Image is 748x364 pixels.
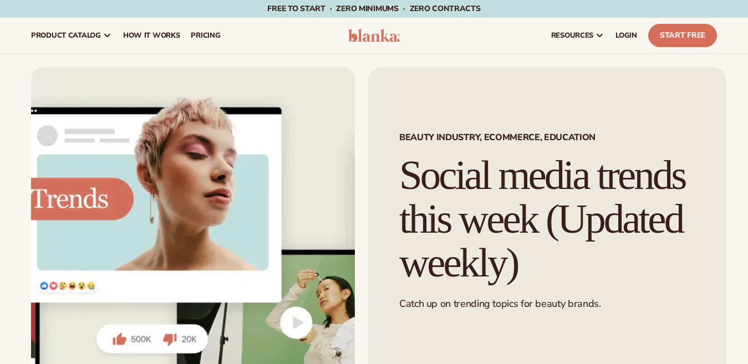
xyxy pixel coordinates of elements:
span: Beauty Industry, Ecommerce, Education [399,133,695,142]
a: How It Works [118,18,186,53]
a: product catalog [26,18,118,53]
a: pricing [185,18,226,53]
a: resources [546,18,610,53]
span: resources [551,31,593,40]
span: Catch up on trending topics for beauty brands. [399,297,601,310]
span: LOGIN [615,31,637,40]
h1: Social media trends this week (Updated weekly) [399,153,695,284]
span: How It Works [123,31,180,40]
a: Start Free [648,24,717,47]
span: pricing [191,31,220,40]
span: Free to start · ZERO minimums · ZERO contracts [267,3,480,14]
img: logo [348,29,400,42]
a: LOGIN [610,18,643,53]
span: product catalog [31,31,101,40]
